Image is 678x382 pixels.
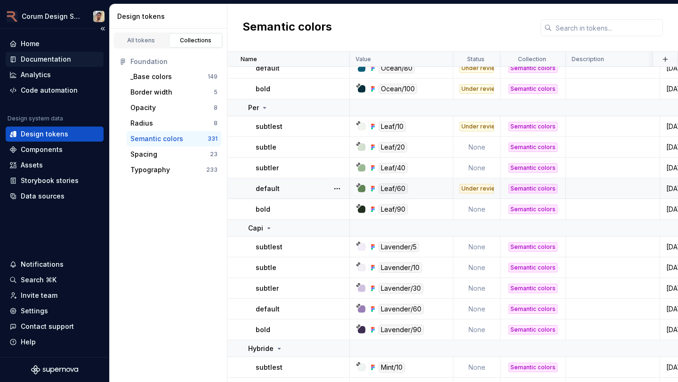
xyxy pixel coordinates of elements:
[6,142,104,157] a: Components
[130,88,172,97] div: Border width
[256,325,270,334] p: bold
[508,325,557,334] div: Semantic colors
[93,11,105,22] img: Julian Moss
[6,272,104,287] button: Search ⌘K
[508,263,557,272] div: Semantic colors
[248,103,259,112] p: Per
[248,223,263,233] p: Capi
[130,103,156,112] div: Opacity
[31,365,78,374] a: Supernova Logo
[572,56,604,63] p: Description
[256,205,270,214] p: bold
[130,165,170,175] div: Typography
[256,122,282,131] p: subtlest
[379,263,422,273] div: Lavender/10
[21,191,65,201] div: Data sources
[6,67,104,82] a: Analytics
[508,363,557,372] div: Semantic colors
[379,63,415,73] div: Ocean/80
[130,119,153,128] div: Radius
[127,147,221,162] button: Spacing23
[248,344,274,353] p: Hybride
[460,64,494,73] div: Under review
[21,291,57,300] div: Invite team
[130,57,218,66] div: Foundation
[256,363,282,372] p: subtlest
[518,56,546,63] p: Collection
[21,337,36,347] div: Help
[508,284,557,293] div: Semantic colors
[6,334,104,350] button: Help
[379,142,407,152] div: Leaf/20
[508,184,557,193] div: Semantic colors
[6,303,104,318] a: Settings
[453,278,500,299] td: None
[172,37,219,44] div: Collections
[7,11,18,22] img: 0b9e674d-52c3-42c0-a907-e3eb623f920d.png
[355,56,371,63] p: Value
[206,166,218,174] div: 233
[6,189,104,204] a: Data sources
[127,162,221,177] a: Typography233
[6,173,104,188] a: Storybook stories
[96,22,109,35] button: Collapse sidebar
[460,84,494,94] div: Under review
[6,257,104,272] button: Notifications
[208,135,218,143] div: 331
[210,151,218,158] div: 23
[118,37,165,44] div: All tokens
[256,284,279,293] p: subtler
[127,69,221,84] button: _Base colors149
[379,84,417,94] div: Ocean/100
[208,73,218,80] div: 149
[6,36,104,51] a: Home
[117,12,223,21] div: Design tokens
[6,288,104,303] a: Invite team
[21,129,68,139] div: Design tokens
[256,64,280,73] p: default
[508,122,557,131] div: Semantic colors
[21,145,63,154] div: Components
[130,72,172,81] div: _Base colors
[453,357,500,378] td: None
[379,362,405,373] div: Mint/10
[508,304,557,314] div: Semantic colors
[8,115,63,122] div: Design system data
[6,52,104,67] a: Documentation
[256,304,280,314] p: default
[508,64,557,73] div: Semantic colors
[379,121,406,132] div: Leaf/10
[379,183,408,194] div: Leaf/60
[21,39,40,48] div: Home
[127,116,221,131] button: Radius8
[508,143,557,152] div: Semantic colors
[453,158,500,178] td: None
[21,322,74,331] div: Contact support
[379,304,424,314] div: Lavender/60
[21,55,71,64] div: Documentation
[256,184,280,193] p: default
[508,242,557,252] div: Semantic colors
[21,306,48,316] div: Settings
[379,204,408,215] div: Leaf/90
[21,160,43,170] div: Assets
[6,127,104,142] a: Design tokens
[130,150,157,159] div: Spacing
[256,242,282,252] p: subtlest
[256,263,276,272] p: subtle
[6,83,104,98] a: Code automation
[256,143,276,152] p: subtle
[508,163,557,173] div: Semantic colors
[256,84,270,94] p: bold
[453,257,500,278] td: None
[130,134,183,143] div: Semantic colors
[453,319,500,340] td: None
[460,122,494,131] div: Under review
[21,176,79,185] div: Storybook stories
[127,85,221,100] button: Border width5
[127,131,221,146] button: Semantic colors331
